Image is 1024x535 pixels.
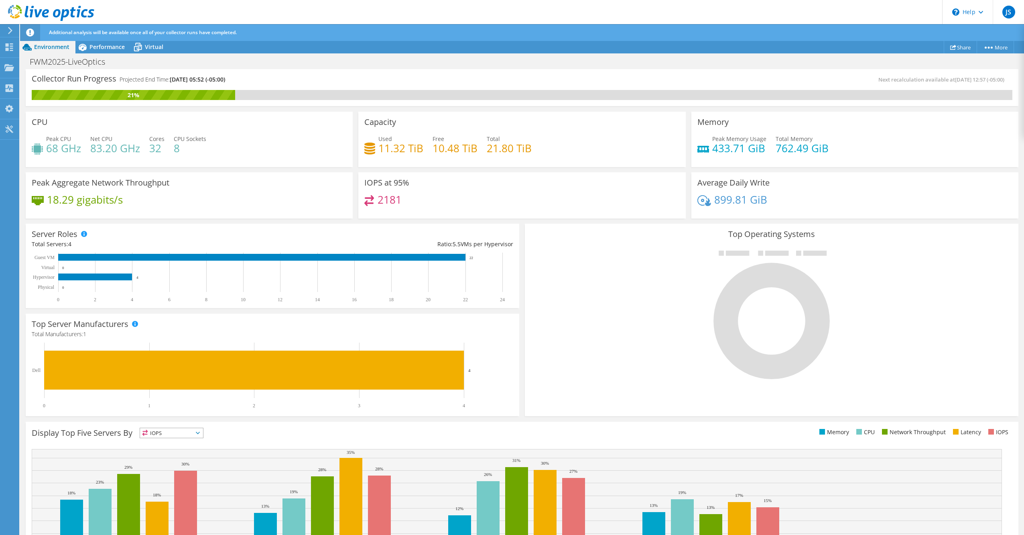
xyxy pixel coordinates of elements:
[453,240,461,248] span: 5.5
[253,403,255,408] text: 2
[569,469,577,474] text: 27%
[650,503,658,508] text: 13%
[707,505,715,510] text: 13%
[944,41,977,53] a: Share
[347,450,355,455] text: 35%
[880,428,946,437] li: Network Throughput
[26,57,118,66] h1: FWM2025-LiveOptics
[484,472,492,477] text: 26%
[455,506,463,511] text: 12%
[62,286,64,290] text: 0
[46,135,71,143] span: Peak CPU
[364,118,396,127] h3: Capacity
[90,144,140,153] h4: 83.20 GHz
[149,144,165,153] h4: 32
[378,135,392,143] span: Used
[32,240,272,249] div: Total Servers:
[463,403,465,408] text: 4
[62,266,64,270] text: 0
[38,284,54,290] text: Physical
[714,195,767,204] h4: 899.81 GiB
[364,178,409,187] h3: IOPS at 95%
[131,297,133,302] text: 4
[878,76,1008,83] span: Next recalculation available at
[174,135,206,143] span: CPU Sockets
[32,320,128,329] h3: Top Server Manufacturers
[463,297,468,302] text: 22
[1002,6,1015,18] span: JS
[278,297,282,302] text: 12
[140,428,203,438] span: IOPS
[951,428,981,437] li: Latency
[712,135,766,143] span: Peak Memory Usage
[678,490,686,495] text: 19%
[68,240,71,248] span: 4
[290,489,298,494] text: 19%
[487,135,500,143] span: Total
[67,490,75,495] text: 18%
[145,43,163,51] span: Virtual
[32,230,77,239] h3: Server Roles
[47,195,123,204] h4: 18.29 gigabits/s
[35,255,55,260] text: Guest VM
[181,461,189,466] text: 30%
[487,144,532,153] h4: 21.80 TiB
[124,465,132,470] text: 29%
[32,91,235,100] div: 21%
[32,178,169,187] h3: Peak Aggregate Network Throughput
[378,195,402,204] h4: 2181
[952,8,959,16] svg: \n
[977,41,1014,53] a: More
[120,75,225,84] h4: Projected End Time:
[57,297,59,302] text: 0
[148,403,150,408] text: 1
[986,428,1008,437] li: IOPS
[389,297,394,302] text: 18
[776,135,813,143] span: Total Memory
[149,135,165,143] span: Cores
[433,135,444,143] span: Free
[817,428,849,437] li: Memory
[512,458,520,463] text: 31%
[854,428,875,437] li: CPU
[94,297,96,302] text: 2
[776,144,829,153] h4: 762.49 GiB
[33,274,55,280] text: Hypervisor
[712,144,766,153] h4: 433.71 GiB
[136,276,138,280] text: 4
[541,461,549,466] text: 30%
[697,178,770,187] h3: Average Daily Write
[352,297,357,302] text: 16
[43,403,45,408] text: 0
[697,118,729,127] h3: Memory
[41,265,55,270] text: Virtual
[83,330,86,338] span: 1
[315,297,320,302] text: 14
[272,240,513,249] div: Ratio: VMs per Hypervisor
[170,76,225,83] span: [DATE] 05:52 (-05:00)
[433,144,477,153] h4: 10.48 TiB
[764,498,772,503] text: 15%
[32,368,41,373] text: Dell
[318,467,326,472] text: 28%
[261,504,269,508] text: 13%
[426,297,431,302] text: 20
[96,480,104,484] text: 23%
[89,43,125,51] span: Performance
[205,297,207,302] text: 8
[153,492,161,497] text: 18%
[955,76,1004,83] span: [DATE] 12:57 (-05:00)
[34,43,69,51] span: Environment
[174,144,206,153] h4: 8
[32,330,513,339] h4: Total Manufacturers:
[375,466,383,471] text: 28%
[358,403,360,408] text: 3
[531,230,1012,239] h3: Top Operating Systems
[468,368,471,373] text: 4
[378,144,423,153] h4: 11.32 TiB
[168,297,171,302] text: 6
[49,29,237,36] span: Additional analysis will be available once all of your collector runs have completed.
[32,118,48,127] h3: CPU
[90,135,112,143] span: Net CPU
[469,256,473,260] text: 22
